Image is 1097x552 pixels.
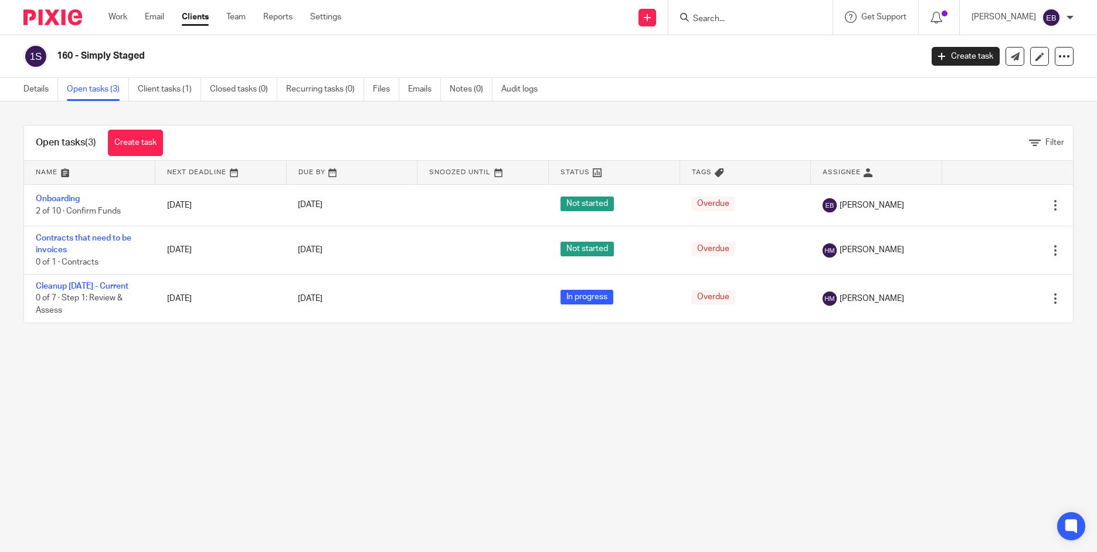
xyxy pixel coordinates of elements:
span: Filter [1045,138,1064,147]
span: Tags [692,169,712,175]
span: Get Support [861,13,906,21]
a: Onboarding [36,195,80,203]
a: Email [145,11,164,23]
a: Create task [932,47,1000,66]
td: [DATE] [155,184,287,226]
span: Snoozed Until [429,169,491,175]
a: Open tasks (3) [67,78,129,101]
a: Client tasks (1) [138,78,201,101]
a: Contracts that need to be invoices [36,234,131,254]
a: Create task [108,130,163,156]
a: Settings [310,11,341,23]
span: In progress [561,290,613,304]
span: [PERSON_NAME] [840,244,904,256]
td: [DATE] [155,226,287,274]
span: [DATE] [298,294,322,303]
img: Pixie [23,9,82,25]
a: Clients [182,11,209,23]
a: Details [23,78,58,101]
span: Not started [561,197,614,211]
a: Closed tasks (0) [210,78,277,101]
a: Work [108,11,127,23]
span: 0 of 1 · Contracts [36,258,99,266]
img: svg%3E [1042,8,1061,27]
input: Search [692,14,797,25]
a: Notes (0) [450,78,493,101]
span: Overdue [691,242,735,256]
a: Audit logs [501,78,546,101]
h1: Open tasks [36,137,96,149]
a: Files [373,78,399,101]
span: (3) [85,138,96,147]
img: svg%3E [823,198,837,212]
span: 0 of 7 · Step 1: Review & Assess [36,294,123,315]
a: Emails [408,78,441,101]
h2: 160 - Simply Staged [57,50,743,62]
a: Reports [263,11,293,23]
td: [DATE] [155,275,287,323]
p: [PERSON_NAME] [972,11,1036,23]
a: Team [226,11,246,23]
span: [DATE] [298,201,322,209]
span: [DATE] [298,246,322,254]
span: Overdue [691,290,735,304]
span: [PERSON_NAME] [840,293,904,304]
a: Recurring tasks (0) [286,78,364,101]
span: Overdue [691,197,735,211]
span: Status [561,169,590,175]
img: svg%3E [23,44,48,69]
img: svg%3E [823,243,837,258]
span: Not started [561,242,614,256]
span: [PERSON_NAME] [840,199,904,211]
a: Cleanup [DATE] - Current [36,282,128,290]
span: 2 of 10 · Confirm Funds [36,207,121,215]
img: svg%3E [823,292,837,306]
